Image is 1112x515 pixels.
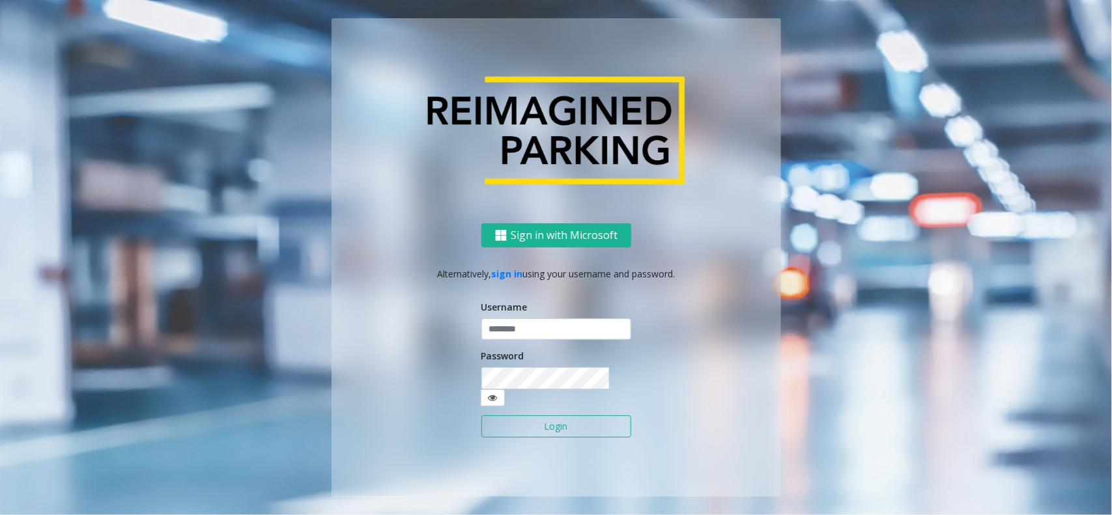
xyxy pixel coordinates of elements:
[481,415,631,438] button: Login
[345,267,768,281] p: Alternatively, using your username and password.
[481,223,631,247] button: Sign in with Microsoft
[481,349,524,363] label: Password
[491,268,522,280] a: sign in
[481,300,528,314] label: Username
